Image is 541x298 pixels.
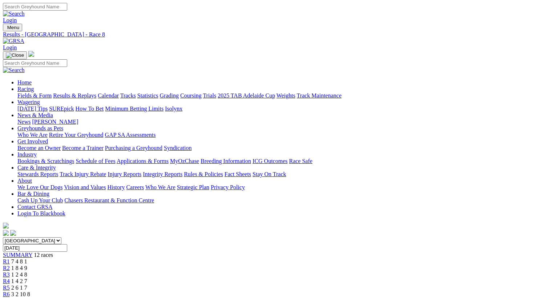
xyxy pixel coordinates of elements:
span: Menu [7,25,19,30]
a: Schedule of Fees [76,158,115,164]
a: Get Involved [17,138,48,144]
span: 1 2 4 8 [11,271,27,278]
img: GRSA [3,38,24,44]
a: ICG Outcomes [253,158,287,164]
a: Vision and Values [64,184,106,190]
a: Login [3,44,17,51]
img: twitter.svg [10,230,16,236]
a: Race Safe [289,158,312,164]
a: Who We Are [17,132,48,138]
a: Become a Trainer [62,145,104,151]
a: Integrity Reports [143,171,182,177]
a: News [17,119,31,125]
div: Industry [17,158,538,164]
a: Bookings & Scratchings [17,158,74,164]
a: Fields & Form [17,92,52,99]
a: Breeding Information [201,158,251,164]
a: Chasers Restaurant & Function Centre [64,197,154,203]
a: Isolynx [165,106,182,112]
a: Privacy Policy [211,184,245,190]
a: R3 [3,271,10,278]
a: Careers [126,184,144,190]
a: MyOzChase [170,158,199,164]
input: Select date [3,244,67,252]
span: 1 8 4 9 [11,265,27,271]
span: 1 4 2 7 [11,278,27,284]
a: Login To Blackbook [17,210,65,216]
a: Wagering [17,99,40,105]
a: [DATE] Tips [17,106,48,112]
a: Strategic Plan [177,184,209,190]
a: R5 [3,285,10,291]
a: Greyhounds as Pets [17,125,63,131]
a: Track Maintenance [297,92,342,99]
img: facebook.svg [3,230,9,236]
div: Care & Integrity [17,171,538,178]
span: 3 2 10 8 [11,291,30,297]
a: Cash Up Your Club [17,197,63,203]
span: 7 4 8 1 [11,258,27,265]
a: Retire Your Greyhound [49,132,104,138]
a: Who We Are [145,184,175,190]
span: 2 6 1 7 [11,285,27,291]
div: News & Media [17,119,538,125]
a: SUREpick [49,106,74,112]
a: Injury Reports [108,171,141,177]
a: How To Bet [76,106,104,112]
a: Login [3,17,17,23]
a: SUMMARY [3,252,32,258]
a: Tracks [120,92,136,99]
a: We Love Our Dogs [17,184,62,190]
img: logo-grsa-white.png [28,51,34,57]
a: Calendar [98,92,119,99]
a: About [17,178,32,184]
img: logo-grsa-white.png [3,223,9,229]
a: History [107,184,125,190]
img: Search [3,11,25,17]
a: Track Injury Rebate [60,171,106,177]
a: Racing [17,86,34,92]
a: Grading [160,92,179,99]
a: [PERSON_NAME] [32,119,78,125]
a: Industry [17,151,37,158]
a: R2 [3,265,10,271]
a: Syndication [164,145,191,151]
a: Stewards Reports [17,171,58,177]
input: Search [3,59,67,67]
a: Coursing [180,92,202,99]
a: Minimum Betting Limits [105,106,163,112]
div: Get Involved [17,145,538,151]
a: Trials [203,92,216,99]
a: Bar & Dining [17,191,49,197]
a: Stay On Track [253,171,286,177]
span: 12 races [34,252,53,258]
a: Results - [GEOGRAPHIC_DATA] - Race 8 [3,31,538,38]
a: News & Media [17,112,53,118]
a: Results & Replays [53,92,96,99]
a: Fact Sheets [225,171,251,177]
a: R6 [3,291,10,297]
a: Home [17,79,32,86]
a: Purchasing a Greyhound [105,145,162,151]
a: Statistics [137,92,158,99]
img: Search [3,67,25,73]
a: Contact GRSA [17,204,52,210]
a: Rules & Policies [184,171,223,177]
button: Toggle navigation [3,51,27,59]
a: GAP SA Assessments [105,132,156,138]
div: Racing [17,92,538,99]
div: Bar & Dining [17,197,538,204]
div: Greyhounds as Pets [17,132,538,138]
a: Weights [276,92,295,99]
div: Wagering [17,106,538,112]
a: Become an Owner [17,145,61,151]
a: R4 [3,278,10,284]
a: R1 [3,258,10,265]
a: Care & Integrity [17,164,56,171]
